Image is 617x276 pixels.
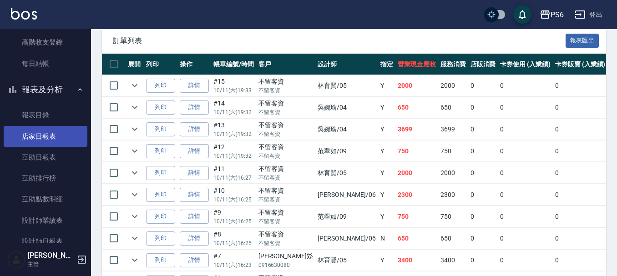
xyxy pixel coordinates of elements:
[315,162,378,184] td: 林育賢 /05
[553,75,608,96] td: 0
[258,77,313,86] div: 不留客資
[553,228,608,249] td: 0
[378,119,395,140] td: Y
[498,162,553,184] td: 0
[566,34,599,48] button: 報表匯出
[315,250,378,271] td: 林育賢 /05
[378,206,395,227] td: Y
[256,54,315,75] th: 客戶
[553,97,608,118] td: 0
[258,208,313,217] div: 不留客資
[213,174,254,182] p: 10/11 (六) 16:27
[146,144,175,158] button: 列印
[378,141,395,162] td: Y
[498,184,553,206] td: 0
[258,130,313,138] p: 不留客資
[553,119,608,140] td: 0
[315,141,378,162] td: 范翠如 /09
[4,78,87,101] button: 報表及分析
[213,152,254,160] p: 10/11 (六) 19:32
[468,75,498,96] td: 0
[180,166,209,180] a: 詳情
[438,206,468,227] td: 750
[553,54,608,75] th: 卡券販賣 (入業績)
[213,196,254,204] p: 10/11 (六) 16:25
[468,250,498,271] td: 0
[180,188,209,202] a: 詳情
[438,250,468,271] td: 3400
[4,210,87,231] a: 設計師業績表
[553,250,608,271] td: 0
[258,230,313,239] div: 不留客資
[553,162,608,184] td: 0
[128,253,142,267] button: expand row
[128,100,142,114] button: expand row
[213,130,254,138] p: 10/11 (六) 19:32
[498,141,553,162] td: 0
[211,250,256,271] td: #7
[378,250,395,271] td: Y
[498,54,553,75] th: 卡券使用 (入業績)
[438,97,468,118] td: 650
[128,79,142,92] button: expand row
[4,231,87,252] a: 設計師日報表
[211,228,256,249] td: #8
[4,53,87,74] a: 每日結帳
[146,122,175,136] button: 列印
[395,75,438,96] td: 2000
[4,32,87,53] a: 高階收支登錄
[211,162,256,184] td: #11
[315,228,378,249] td: [PERSON_NAME] /06
[213,261,254,269] p: 10/11 (六) 16:23
[146,79,175,93] button: 列印
[211,54,256,75] th: 帳單編號/時間
[4,105,87,125] a: 報表目錄
[146,253,175,267] button: 列印
[258,186,313,196] div: 不留客資
[395,141,438,162] td: 750
[438,141,468,162] td: 750
[258,99,313,108] div: 不留客資
[258,174,313,182] p: 不留客資
[213,239,254,247] p: 10/11 (六) 16:25
[4,168,87,189] a: 互助排行榜
[315,184,378,206] td: [PERSON_NAME] /06
[258,120,313,130] div: 不留客資
[144,54,177,75] th: 列印
[180,100,209,115] a: 詳情
[315,206,378,227] td: 范翠如 /09
[468,184,498,206] td: 0
[258,217,313,226] p: 不留客資
[211,75,256,96] td: #15
[438,184,468,206] td: 2300
[180,253,209,267] a: 詳情
[438,119,468,140] td: 3699
[498,119,553,140] td: 0
[498,250,553,271] td: 0
[378,162,395,184] td: Y
[378,97,395,118] td: Y
[180,210,209,224] a: 詳情
[128,210,142,223] button: expand row
[395,184,438,206] td: 2300
[498,97,553,118] td: 0
[395,97,438,118] td: 650
[438,75,468,96] td: 2000
[395,54,438,75] th: 營業現金應收
[438,228,468,249] td: 650
[395,228,438,249] td: 650
[258,108,313,116] p: 不留客資
[315,97,378,118] td: 吳婉瑜 /04
[213,108,254,116] p: 10/11 (六) 19:32
[4,189,87,210] a: 互助點數明細
[177,54,211,75] th: 操作
[146,166,175,180] button: 列印
[551,9,564,20] div: PS6
[468,97,498,118] td: 0
[553,141,608,162] td: 0
[378,184,395,206] td: Y
[378,75,395,96] td: Y
[315,75,378,96] td: 林育賢 /05
[468,162,498,184] td: 0
[468,119,498,140] td: 0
